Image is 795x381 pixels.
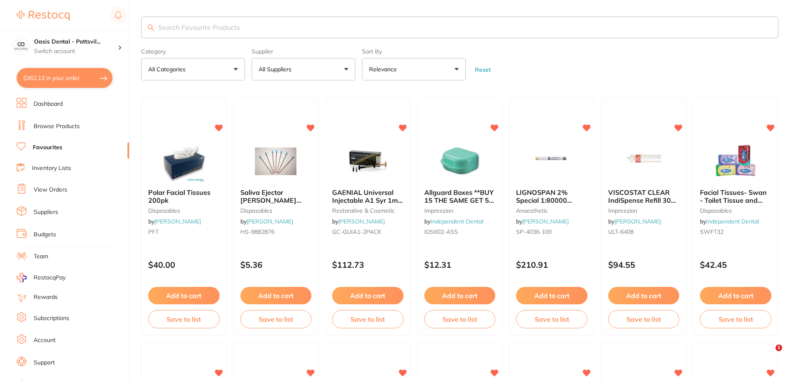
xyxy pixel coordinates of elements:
span: VISCOSTAT CLEAR IndiSpense Refill 30ml IndiSpense Syringe [608,188,678,212]
small: disposables [240,207,312,214]
p: Relevance [369,65,400,73]
a: Independent Dental [706,218,759,225]
button: All Suppliers [252,58,355,80]
a: [PERSON_NAME] [247,218,293,225]
p: $210.91 [516,260,587,269]
a: Support [34,359,55,367]
small: impression [608,207,680,214]
p: $5.36 [240,260,312,269]
button: Relevance [362,58,466,80]
a: [PERSON_NAME] [614,218,661,225]
span: by [424,218,483,225]
b: LIGNOSPAN 2% Special 1:80000 adrenalin 2.2ml 2xBox 50 Blue [516,189,587,204]
p: All Categories [148,65,189,73]
label: Sort By [362,48,466,55]
h4: Oasis Dental - Pottsville [34,38,118,46]
span: by [516,218,569,225]
span: Saliva Ejector [PERSON_NAME] Clear with Blue Tip 15cm Pk100 [240,188,301,219]
span: RestocqPay [34,274,66,282]
button: Add to cart [608,287,680,304]
button: All Categories [141,58,245,80]
a: Team [34,252,48,261]
button: Save to list [608,310,680,328]
span: by [240,218,293,225]
span: 1 [775,345,782,351]
a: [PERSON_NAME] [338,218,385,225]
a: [PERSON_NAME] [154,218,201,225]
button: Save to list [700,310,771,328]
a: RestocqPay [17,273,66,282]
img: Allguard Boxes **BUY 15 THE SAME GET 5 FREE!** [433,141,487,182]
p: $40.00 [148,260,220,269]
button: Add to cart [700,287,771,304]
img: GAENIAL Universal Injectable A1 Syr 1ml x2 & 20 Disp tips [341,141,395,182]
b: Saliva Ejector HENRY SCHEIN Clear with Blue Tip 15cm Pk100 [240,189,312,204]
span: by [148,218,201,225]
button: Save to list [148,310,220,328]
span: IDS602-ASS [424,228,458,235]
span: PFT [148,228,159,235]
iframe: Intercom live chat [758,345,778,364]
p: All Suppliers [259,65,295,73]
span: GC-GUIA1-2PACK [332,228,382,235]
a: Account [34,336,56,345]
span: Polar Facial Tissues 200pk [148,188,210,204]
span: ULT-6408 [608,228,634,235]
img: Facial Tissues- Swan - Toilet Tissue and Toilet Paper [709,141,763,182]
img: Oasis Dental - Pottsville [13,38,29,55]
a: Independent Dental [431,218,483,225]
span: Facial Tissues- Swan - Toilet Tissue and Toilet Paper [700,188,767,212]
a: Subscriptions [34,314,69,323]
img: Saliva Ejector HENRY SCHEIN Clear with Blue Tip 15cm Pk100 [249,141,303,182]
button: Add to cart [240,287,312,304]
input: Search Favourite Products [141,17,778,38]
label: Category [141,48,245,55]
img: Restocq Logo [17,11,70,21]
b: Allguard Boxes **BUY 15 THE SAME GET 5 FREE!** [424,189,496,204]
b: Facial Tissues- Swan - Toilet Tissue and Toilet Paper [700,189,771,204]
span: by [332,218,385,225]
p: $112.73 [332,260,404,269]
button: $362.13 in your order [17,68,113,88]
button: Save to list [240,310,312,328]
span: by [700,218,759,225]
button: Add to cart [424,287,496,304]
span: GAENIAL Universal Injectable A1 Syr 1ml x2 & 20 Disp tips [332,188,403,212]
p: Switch account [34,47,118,56]
a: Restocq Logo [17,6,70,25]
button: Save to list [424,310,496,328]
label: Supplier [252,48,355,55]
b: VISCOSTAT CLEAR IndiSpense Refill 30ml IndiSpense Syringe [608,189,680,204]
a: View Orders [34,186,67,194]
button: Reset [472,66,493,73]
button: Add to cart [516,287,587,304]
b: Polar Facial Tissues 200pk [148,189,220,204]
span: SWFT32 [700,228,724,235]
img: VISCOSTAT CLEAR IndiSpense Refill 30ml IndiSpense Syringe [617,141,671,182]
a: Budgets [34,231,56,239]
a: Favourites [33,143,62,152]
small: restorative & cosmetic [332,207,404,214]
b: GAENIAL Universal Injectable A1 Syr 1ml x2 & 20 Disp tips [332,189,404,204]
button: Add to cart [148,287,220,304]
a: Dashboard [34,100,63,108]
a: Browse Products [34,122,80,131]
a: [PERSON_NAME] [522,218,569,225]
span: SP-4036-100 [516,228,552,235]
img: LIGNOSPAN 2% Special 1:80000 adrenalin 2.2ml 2xBox 50 Blue [525,141,579,182]
img: Polar Facial Tissues 200pk [157,141,211,182]
small: disposables [148,207,220,214]
p: $42.45 [700,260,771,269]
span: by [608,218,661,225]
p: $94.55 [608,260,680,269]
p: $12.31 [424,260,496,269]
button: Save to list [332,310,404,328]
span: Allguard Boxes **BUY 15 THE SAME GET 5 FREE!** [424,188,494,212]
span: HS-9882876 [240,228,274,235]
small: anaesthetic [516,207,587,214]
button: Add to cart [332,287,404,304]
button: Save to list [516,310,587,328]
a: Suppliers [34,208,58,216]
small: disposables [700,207,771,214]
span: LIGNOSPAN 2% Special 1:80000 [MEDICAL_DATA] 2.2ml 2xBox 50 Blue [516,188,581,219]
